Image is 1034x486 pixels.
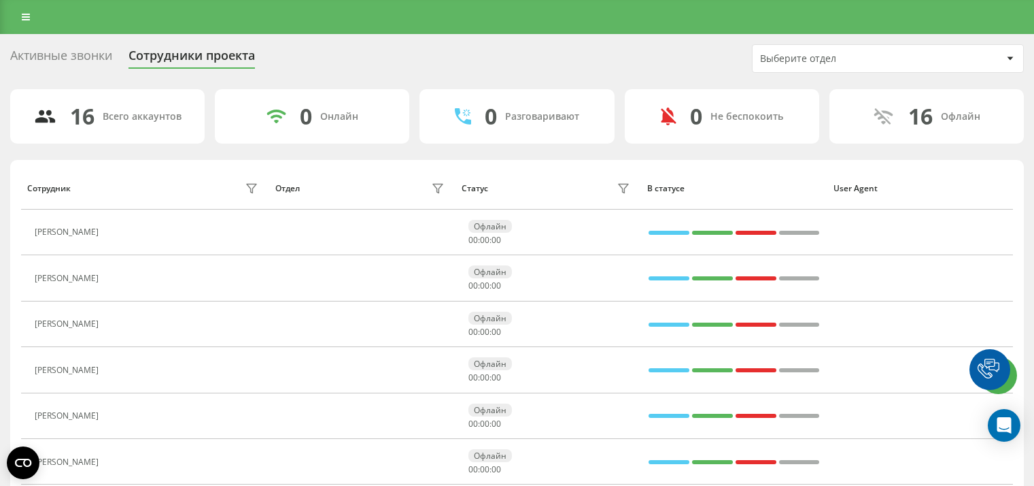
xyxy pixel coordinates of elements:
span: 00 [468,372,478,383]
span: 00 [492,280,501,291]
div: 0 [485,103,497,129]
div: Офлайн [468,265,512,278]
div: [PERSON_NAME] [35,457,102,467]
div: Офлайн [941,111,980,123]
div: Онлайн [320,111,358,123]
div: Активные звонки [10,48,112,69]
div: : : [468,419,501,429]
div: User Agent [833,184,1007,193]
span: 00 [492,418,501,430]
div: Сотрудники проекта [128,48,255,69]
div: 0 [300,103,312,129]
span: 00 [468,418,478,430]
div: Офлайн [468,404,512,417]
div: : : [468,327,501,337]
div: Отдел [275,184,300,193]
div: : : [468,465,501,474]
button: Open CMP widget [7,447,39,479]
span: 00 [468,234,478,246]
div: Open Intercom Messenger [988,409,1020,442]
div: 0 [690,103,702,129]
div: Офлайн [468,357,512,370]
div: Не беспокоить [710,111,783,123]
div: Офлайн [468,220,512,233]
span: 00 [468,280,478,291]
div: [PERSON_NAME] [35,274,102,283]
span: 00 [480,418,489,430]
span: 00 [468,464,478,475]
div: Всего аккаунтов [103,111,182,123]
div: Офлайн [468,312,512,325]
div: Сотрудник [27,184,71,193]
span: 00 [480,280,489,291]
div: В статусе [647,184,821,193]
div: [PERSON_NAME] [35,227,102,237]
div: : : [468,236,501,245]
div: Выберите отдел [760,53,923,65]
span: 00 [480,464,489,475]
div: Статус [462,184,488,193]
div: [PERSON_NAME] [35,366,102,375]
div: 16 [70,103,94,129]
div: [PERSON_NAME] [35,319,102,329]
span: 00 [468,326,478,338]
span: 00 [492,326,501,338]
div: 16 [908,103,933,129]
div: : : [468,373,501,383]
div: Разговаривают [505,111,579,123]
span: 00 [480,234,489,246]
div: : : [468,281,501,291]
span: 00 [480,372,489,383]
div: Офлайн [468,449,512,462]
span: 00 [492,464,501,475]
span: 00 [480,326,489,338]
div: [PERSON_NAME] [35,411,102,421]
span: 00 [492,372,501,383]
span: 00 [492,234,501,246]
